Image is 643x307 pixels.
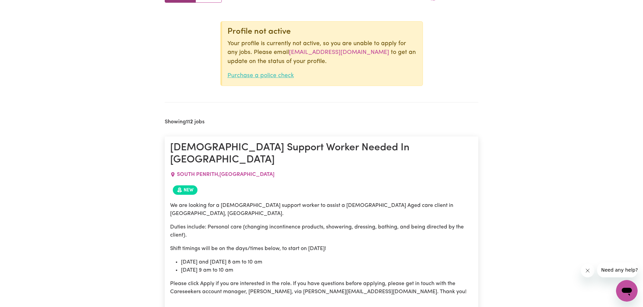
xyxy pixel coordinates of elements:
li: [DATE] 9 am to 10 am [181,266,473,274]
h2: Showing jobs [165,119,205,125]
h1: [DEMOGRAPHIC_DATA] Support Worker Needed In [GEOGRAPHIC_DATA] [170,142,473,166]
p: We are looking for a [DEMOGRAPHIC_DATA] support worker to assist a [DEMOGRAPHIC_DATA] Aged care c... [170,202,473,218]
p: Please click Apply if you are interested in the role. If you have questions before applying, plea... [170,280,473,296]
span: SOUTH PENRITH , [GEOGRAPHIC_DATA] [177,172,274,177]
iframe: Message from company [597,263,638,277]
b: 112 [186,119,193,125]
div: Profile not active [227,27,417,37]
span: Need any help? [4,5,41,10]
p: Shift timings will be on the days/times below, to start on [DATE]! [170,245,473,253]
iframe: Close message [581,264,594,277]
a: [EMAIL_ADDRESS][DOMAIN_NAME] [289,50,389,55]
iframe: Button to launch messaging window [616,280,638,302]
a: Purchase a police check [227,73,294,79]
p: Duties include: Personal care (changing incontinence products, showering, dressing, bathing, and ... [170,223,473,239]
li: [DATE] and [DATE] 8 am to 10 am [181,258,473,266]
span: Job posted within the last 30 days [173,185,197,195]
p: Your profile is currently not active, so you are unable to apply for any jobs. Please email to ge... [227,39,417,66]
